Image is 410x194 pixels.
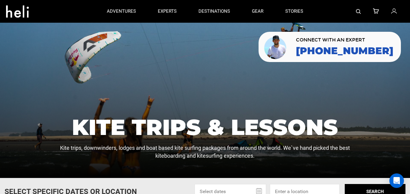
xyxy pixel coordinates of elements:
[107,8,136,15] p: adventures
[158,8,177,15] p: experts
[56,144,354,159] p: Kite trips, downwinders, lodges and boat based kite surfing packages from around the world. We`ve...
[356,9,361,14] img: search-bar-icon.svg
[263,34,288,60] img: contact our team
[198,8,230,15] p: destinations
[56,116,354,138] h1: Kite Trips & Lessons
[296,38,393,42] span: CONNECT WITH AN EXPERT
[296,45,393,56] a: [PHONE_NUMBER]
[389,173,404,188] div: Open Intercom Messenger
